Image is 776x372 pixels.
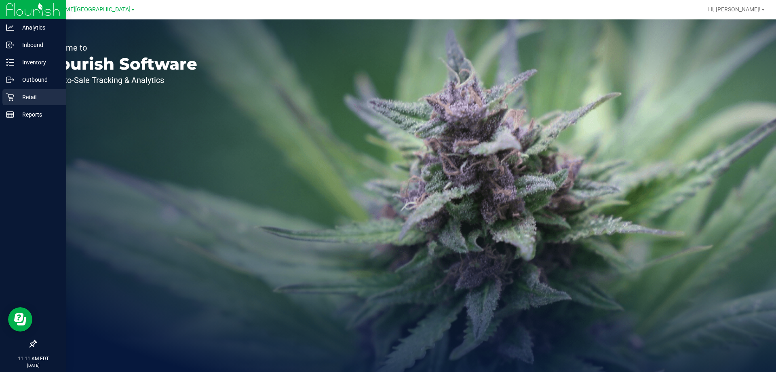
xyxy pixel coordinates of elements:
[44,56,197,72] p: Flourish Software
[6,111,14,119] inline-svg: Reports
[14,110,63,119] p: Reports
[6,41,14,49] inline-svg: Inbound
[31,6,131,13] span: [PERSON_NAME][GEOGRAPHIC_DATA]
[6,93,14,101] inline-svg: Retail
[6,76,14,84] inline-svg: Outbound
[14,40,63,50] p: Inbound
[44,76,197,84] p: Seed-to-Sale Tracking & Analytics
[8,307,32,332] iframe: Resource center
[6,58,14,66] inline-svg: Inventory
[4,362,63,368] p: [DATE]
[14,92,63,102] p: Retail
[708,6,761,13] span: Hi, [PERSON_NAME]!
[14,57,63,67] p: Inventory
[14,23,63,32] p: Analytics
[44,44,197,52] p: Welcome to
[6,23,14,32] inline-svg: Analytics
[4,355,63,362] p: 11:11 AM EDT
[14,75,63,85] p: Outbound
